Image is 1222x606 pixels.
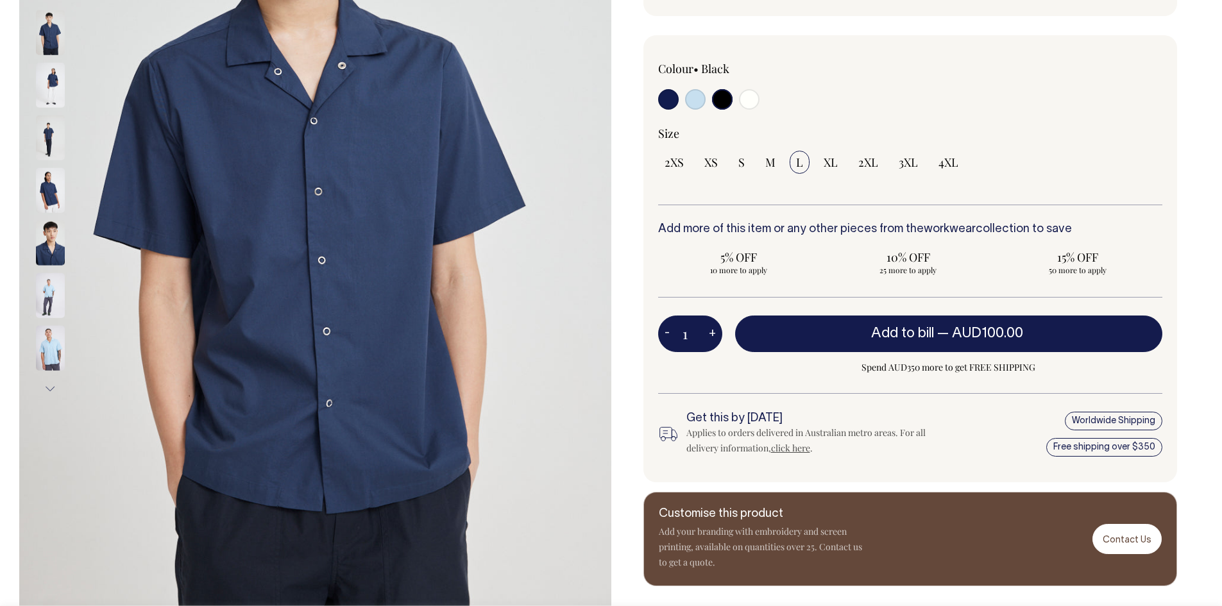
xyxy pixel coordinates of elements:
[665,155,684,170] span: 2XS
[871,327,934,340] span: Add to bill
[40,375,60,403] button: Next
[36,10,65,55] img: dark-navy
[932,151,965,174] input: 4XL
[36,115,65,160] img: dark-navy
[658,126,1163,141] div: Size
[698,151,724,174] input: XS
[658,61,860,76] div: Colour
[658,246,820,279] input: 5% OFF 10 more to apply
[924,224,976,235] a: workwear
[834,265,983,275] span: 25 more to apply
[738,155,745,170] span: S
[659,524,864,570] p: Add your branding with embroidery and screen printing, available on quantities over 25. Contact u...
[659,508,864,521] h6: Customise this product
[817,151,844,174] input: XL
[1092,524,1162,554] a: Contact Us
[796,155,803,170] span: L
[858,155,878,170] span: 2XL
[852,151,885,174] input: 2XL
[899,155,918,170] span: 3XL
[827,246,989,279] input: 10% OFF 25 more to apply
[658,321,676,347] button: -
[36,221,65,265] img: dark-navy
[686,412,934,425] h6: Get this by [DATE]
[892,151,924,174] input: 3XL
[765,155,776,170] span: M
[658,151,690,174] input: 2XS
[658,223,1163,236] h6: Add more of this item or any other pieces from the collection to save
[36,168,65,213] img: dark-navy
[938,155,958,170] span: 4XL
[952,327,1023,340] span: AUD100.00
[735,316,1163,351] button: Add to bill —AUD100.00
[735,360,1163,375] span: Spend AUD350 more to get FREE SHIPPING
[824,155,838,170] span: XL
[1003,249,1152,265] span: 15% OFF
[665,265,813,275] span: 10 more to apply
[759,151,782,174] input: M
[937,327,1026,340] span: —
[704,155,718,170] span: XS
[702,321,722,347] button: +
[701,61,729,76] label: Black
[1003,265,1152,275] span: 50 more to apply
[36,273,65,318] img: true-blue
[36,326,65,371] img: true-blue
[771,442,810,454] a: click here
[686,425,934,456] div: Applies to orders delivered in Australian metro areas. For all delivery information, .
[693,61,699,76] span: •
[732,151,751,174] input: S
[665,249,813,265] span: 5% OFF
[36,63,65,108] img: dark-navy
[834,249,983,265] span: 10% OFF
[790,151,810,174] input: L
[997,246,1158,279] input: 15% OFF 50 more to apply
